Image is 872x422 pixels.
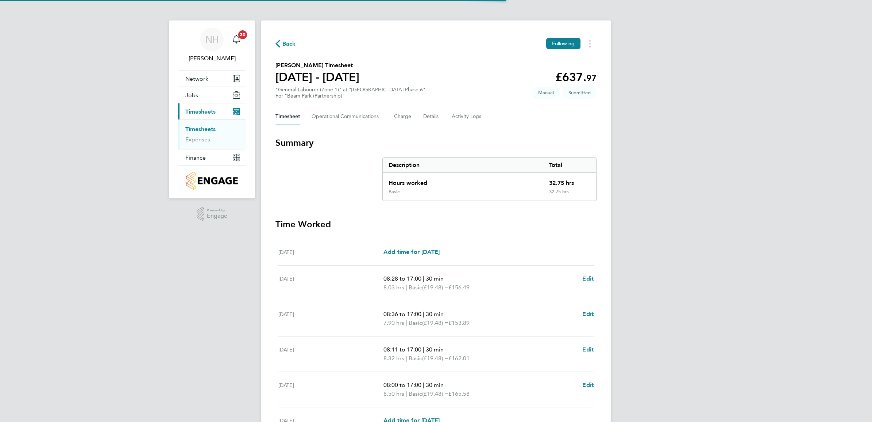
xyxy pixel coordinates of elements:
span: Network [185,75,208,82]
div: Summary [382,157,597,201]
app-decimal: £637. [555,70,597,84]
span: | [406,319,407,326]
span: 08:11 to 17:00 [383,346,421,353]
button: Details [423,108,440,125]
button: Back [275,39,296,48]
div: Basic [389,189,400,195]
span: | [423,311,424,318]
a: 20 [229,28,244,51]
span: Back [282,39,296,48]
span: | [423,346,424,353]
span: (£19.48) = [422,390,448,397]
a: Timesheets [185,126,216,133]
div: Timesheets [178,119,246,149]
span: Basic [409,319,422,327]
span: 30 min [426,311,444,318]
span: 7.90 hrs [383,319,404,326]
span: | [423,381,424,388]
button: Timesheets Menu [583,38,597,49]
span: Basic [409,389,422,398]
span: Add time for [DATE] [383,248,440,255]
span: Edit [582,346,594,353]
span: | [406,390,407,397]
button: Finance [178,149,246,166]
span: Jobs [185,92,198,99]
span: This timesheet was manually created. [532,87,560,99]
span: £156.49 [448,284,470,291]
img: countryside-properties-logo-retina.png [186,172,238,190]
a: Powered byEngage [197,207,228,221]
button: Network [178,71,246,87]
span: 30 min [426,275,444,282]
a: Add time for [DATE] [383,248,440,256]
span: 08:00 to 17:00 [383,381,421,388]
span: 8.03 hrs [383,284,404,291]
h1: [DATE] - [DATE] [275,70,359,84]
div: [DATE] [278,248,383,256]
span: 30 min [426,346,444,353]
h3: Summary [275,137,597,149]
span: Basic [409,354,422,363]
span: 30 min [426,381,444,388]
h2: [PERSON_NAME] Timesheet [275,61,359,70]
a: Edit [582,381,594,389]
span: £165.58 [448,390,470,397]
a: Edit [582,345,594,354]
div: [DATE] [278,310,383,327]
span: Following [552,40,575,47]
div: "General Labourer (Zone 1)" at "[GEOGRAPHIC_DATA] Phase 6" [275,87,425,99]
span: | [406,284,407,291]
span: (£19.48) = [422,355,448,362]
h3: Time Worked [275,218,597,230]
span: Basic [409,283,422,292]
a: NH[PERSON_NAME] [178,28,246,63]
a: Expenses [185,136,210,143]
button: Timesheet [275,108,300,125]
a: Go to home page [178,172,246,190]
span: (£19.48) = [422,319,448,326]
span: £162.01 [448,355,470,362]
a: Edit [582,310,594,319]
span: NH [205,35,219,44]
span: 97 [586,73,597,83]
div: Hours worked [383,173,543,189]
button: Following [546,38,580,49]
div: Total [543,158,596,172]
span: Edit [582,275,594,282]
div: 32.75 hrs [543,189,596,201]
span: | [423,275,424,282]
div: For "Beam Park (Partnership)" [275,93,425,99]
span: 8.50 hrs [383,390,404,397]
button: Activity Logs [452,108,482,125]
button: Jobs [178,87,246,103]
span: This timesheet is Submitted. [563,87,597,99]
span: 08:28 to 17:00 [383,275,421,282]
span: £153.89 [448,319,470,326]
span: Timesheets [185,108,216,115]
span: Edit [582,381,594,388]
span: 8.32 hrs [383,355,404,362]
button: Timesheets [178,103,246,119]
div: [DATE] [278,381,383,398]
a: Edit [582,274,594,283]
span: 20 [238,30,247,39]
div: 32.75 hrs [543,173,596,189]
nav: Main navigation [169,20,255,198]
button: Charge [394,108,412,125]
button: Operational Communications [312,108,382,125]
span: Powered by [207,207,227,213]
div: [DATE] [278,274,383,292]
span: Nikki Hobden [178,54,246,63]
div: [DATE] [278,345,383,363]
span: | [406,355,407,362]
span: Edit [582,311,594,318]
span: (£19.48) = [422,284,448,291]
span: Engage [207,213,227,219]
div: Description [383,158,543,172]
span: 08:36 to 17:00 [383,311,421,318]
span: Finance [185,154,206,161]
